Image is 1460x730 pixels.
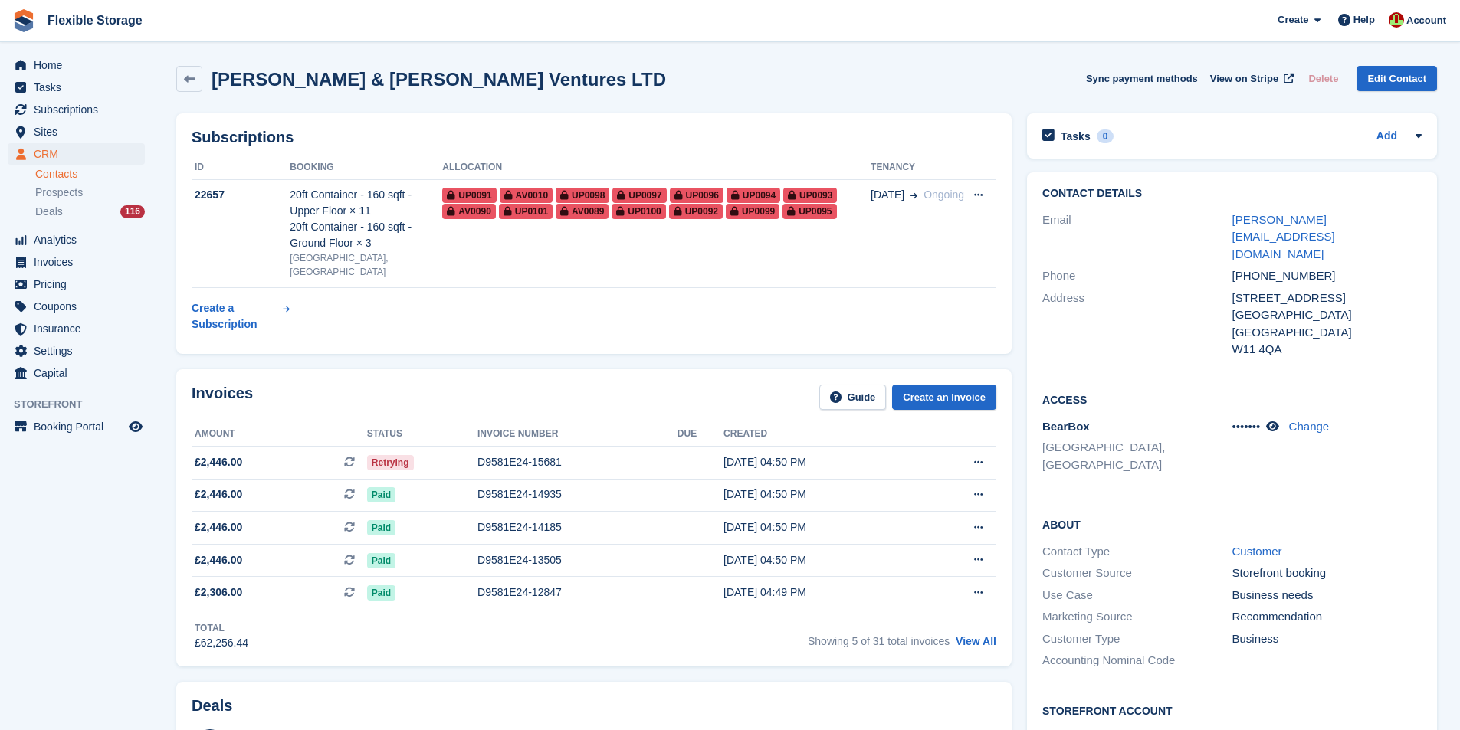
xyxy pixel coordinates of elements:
[1232,290,1422,307] div: [STREET_ADDRESS]
[34,340,126,362] span: Settings
[192,155,290,180] th: ID
[477,454,678,470] div: D9581E24-15681
[192,294,290,339] a: Create a Subscription
[34,273,126,295] span: Pricing
[442,204,495,219] span: AV0090
[34,251,126,273] span: Invoices
[612,204,665,219] span: UP0100
[1406,13,1446,28] span: Account
[192,300,280,332] div: Create a Subscription
[34,362,126,384] span: Capital
[723,584,920,601] div: [DATE] 04:49 PM
[8,340,145,362] a: menu
[1232,565,1422,582] div: Storefront booking
[1232,267,1422,285] div: [PHONE_NUMBER]
[34,143,126,165] span: CRM
[8,251,145,273] a: menu
[1376,128,1397,146] a: Add
[1204,66,1297,91] a: View on Stripe
[8,362,145,384] a: menu
[1289,420,1330,433] a: Change
[1232,420,1261,433] span: •••••••
[34,416,126,437] span: Booking Portal
[723,486,920,502] div: [DATE] 04:50 PM
[8,416,145,437] a: menu
[34,54,126,76] span: Home
[14,397,153,412] span: Storefront
[290,251,442,279] div: [GEOGRAPHIC_DATA], [GEOGRAPHIC_DATA]
[556,204,609,219] span: AV0089
[499,204,553,219] span: UP0101
[670,188,723,203] span: UP0096
[678,422,723,447] th: Due
[1042,188,1422,200] h2: Contact Details
[34,318,126,339] span: Insurance
[871,187,904,203] span: [DATE]
[1097,129,1114,143] div: 0
[195,486,242,502] span: £2,446.00
[8,99,145,120] a: menu
[1061,129,1091,143] h2: Tasks
[500,188,553,203] span: AV0010
[41,8,149,33] a: Flexible Storage
[1357,66,1437,91] a: Edit Contact
[34,296,126,317] span: Coupons
[1042,516,1422,532] h2: About
[723,552,920,568] div: [DATE] 04:50 PM
[367,553,395,568] span: Paid
[442,155,871,180] th: Allocation
[34,77,126,98] span: Tasks
[126,417,145,436] a: Preview store
[35,167,145,182] a: Contacts
[892,385,996,410] a: Create an Invoice
[477,422,678,447] th: Invoice number
[8,143,145,165] a: menu
[924,188,964,201] span: Ongoing
[1353,12,1375,28] span: Help
[290,187,442,251] div: 20ft Container - 160 sqft - Upper Floor × 11 20ft Container - 160 sqft - Ground Floor × 3
[367,585,395,601] span: Paid
[871,155,964,180] th: Tenancy
[782,204,836,219] span: UP0095
[8,229,145,250] a: menu
[727,188,780,203] span: UP0094
[290,155,442,180] th: Booking
[195,621,248,635] div: Total
[612,188,666,203] span: UP0097
[120,205,145,218] div: 116
[1210,71,1278,87] span: View on Stripe
[477,519,678,535] div: D9581E24-14185
[35,185,145,201] a: Prospects
[1278,12,1308,28] span: Create
[783,188,837,203] span: UP0093
[1302,66,1344,91] button: Delete
[8,318,145,339] a: menu
[1042,543,1232,561] div: Contact Type
[192,697,232,715] h2: Deals
[195,635,248,651] div: £62,256.44
[1042,267,1232,285] div: Phone
[195,552,242,568] span: £2,446.00
[192,422,367,447] th: Amount
[1042,565,1232,582] div: Customer Source
[195,519,242,535] span: £2,446.00
[1042,290,1232,358] div: Address
[8,273,145,295] a: menu
[1232,213,1335,260] a: [PERSON_NAME][EMAIL_ADDRESS][DOMAIN_NAME]
[192,385,253,410] h2: Invoices
[556,188,609,203] span: UP0098
[192,187,290,203] div: 22657
[195,584,242,601] span: £2,306.00
[367,422,477,447] th: Status
[1042,608,1232,626] div: Marketing Source
[8,54,145,76] a: menu
[1042,587,1232,604] div: Use Case
[956,635,996,647] a: View All
[35,205,63,219] span: Deals
[1042,391,1422,407] h2: Access
[1232,545,1282,558] a: Customer
[1042,420,1090,433] span: BearBox
[723,422,920,447] th: Created
[1232,608,1422,626] div: Recommendation
[477,584,678,601] div: D9581E24-12847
